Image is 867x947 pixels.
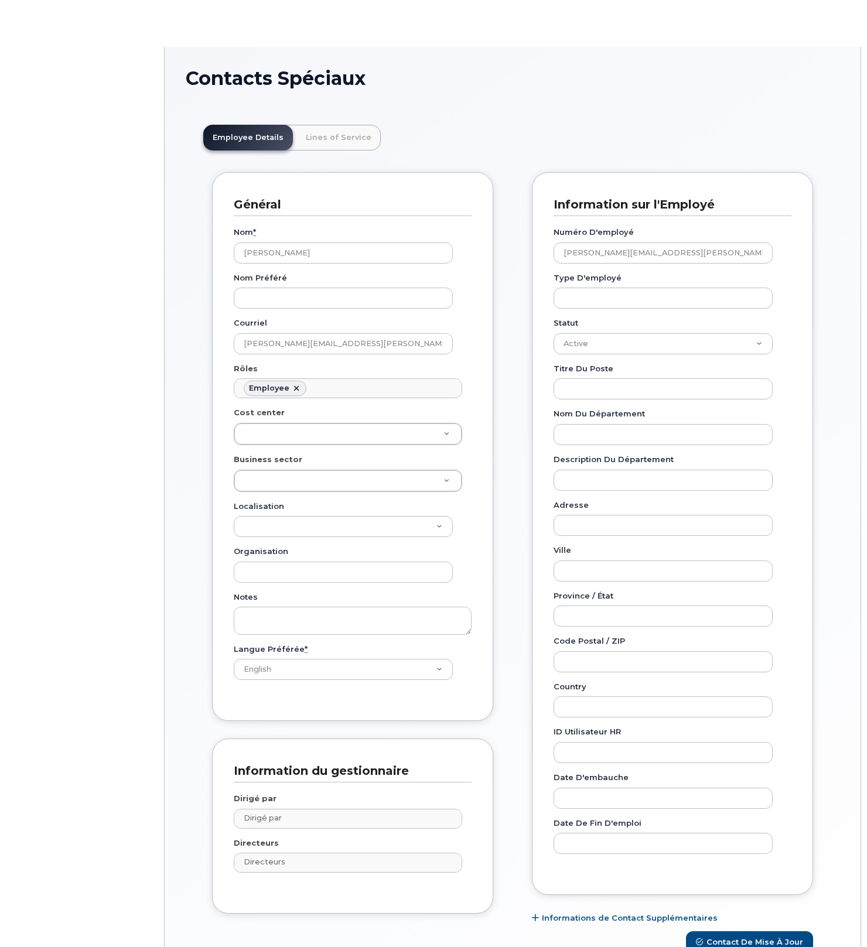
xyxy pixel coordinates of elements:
label: Code postal / ZIP [554,635,625,647]
label: Dirigé par [234,793,277,804]
label: Ville [554,545,571,556]
label: Date de fin d'emploi [554,818,641,829]
label: Titre du poste [554,363,613,374]
label: Province / État [554,590,613,601]
label: Notes [234,592,258,603]
label: Business sector [234,454,302,465]
a: Informations de Contact Supplémentaires [532,912,718,924]
label: Date d'embauche [554,772,629,783]
label: Courriel [234,317,267,329]
label: Country [554,681,586,692]
label: Statut [554,317,578,329]
h3: Information sur l'Employé [554,197,783,213]
label: Type d'employé [554,272,622,283]
label: Rôles [234,363,258,374]
label: Organisation [234,546,288,557]
label: ID utilisateur HR [554,726,621,737]
label: Langue préférée [234,644,308,655]
label: Nom [234,227,256,238]
a: Lines of Service [296,125,381,151]
label: Nom du département [554,408,645,419]
a: Employee Details [203,125,293,151]
label: Nom préféré [234,272,287,283]
abbr: required [305,644,308,654]
label: Localisation [234,501,284,512]
label: Cost center [234,407,285,418]
label: Description du département [554,454,674,465]
div: Employee [249,384,289,393]
label: Directeurs [234,837,279,849]
h1: Contacts Spéciaux [186,68,839,88]
h3: Général [234,197,463,213]
label: Adresse [554,500,589,511]
abbr: required [253,227,256,237]
label: Numéro d'employé [554,227,634,238]
h3: Information du gestionnaire [234,763,463,779]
